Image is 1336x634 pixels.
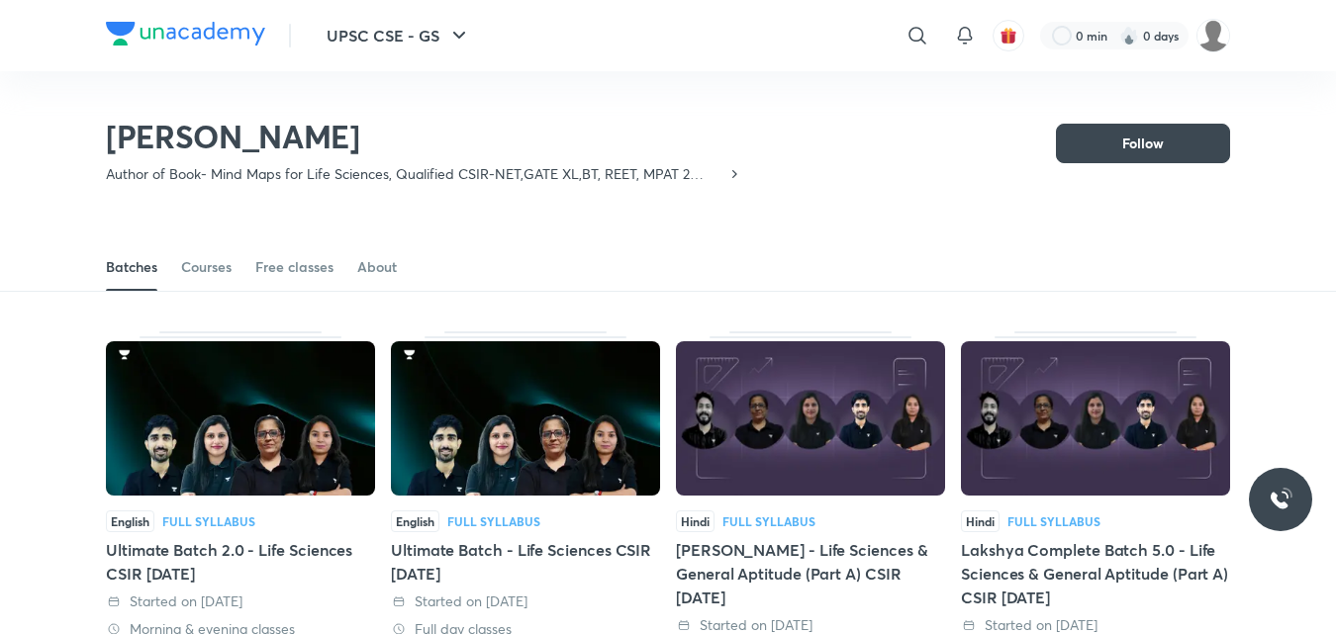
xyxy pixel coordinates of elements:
a: Company Logo [106,22,265,50]
div: Started on 31 Aug 2025 [106,591,375,611]
img: Company Logo [106,22,265,45]
button: UPSC CSE - GS [315,16,483,55]
div: Full Syllabus [162,515,255,527]
div: Ultimate Batch - Life Sciences CSIR [DATE] [391,538,660,586]
a: Batches [106,243,157,291]
div: Ultimate Batch 2.0 - Life Sciences CSIR [DATE] [106,538,375,586]
div: Free classes [255,257,334,277]
span: Follow [1122,134,1164,153]
span: English [106,510,154,532]
div: Full Syllabus [1007,515,1100,527]
button: Follow [1056,124,1230,163]
div: Full Syllabus [722,515,815,527]
img: Thumbnail [106,341,375,496]
span: Hindi [676,510,715,532]
img: Thumbnail [961,341,1230,496]
div: Started on 31 Jul 2025 [391,591,660,611]
h2: [PERSON_NAME] [106,117,742,156]
img: avatar [1000,27,1017,45]
img: Thumbnail [676,341,945,496]
button: avatar [993,20,1024,51]
img: Thumbnail [391,341,660,496]
img: renuka [1196,19,1230,52]
span: English [391,510,439,532]
span: Hindi [961,510,1000,532]
div: Courses [181,257,232,277]
div: Batches [106,257,157,277]
div: About [357,257,397,277]
a: Courses [181,243,232,291]
p: Author of Book- Mind Maps for Life Sciences, Qualified CSIR-NET,GATE XL,BT, REET, MPAT 2 times Ra... [106,164,726,184]
div: Full Syllabus [447,515,540,527]
a: Free classes [255,243,334,291]
img: streak [1119,26,1139,45]
a: About [357,243,397,291]
img: ttu [1269,488,1292,511]
div: Lakshya Complete Batch 5.0 - Life Sciences & General Aptitude (Part A) CSIR [DATE] [961,538,1230,609]
div: [PERSON_NAME] - Life Sciences & General Aptitude (Part A) CSIR [DATE] [676,538,945,609]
